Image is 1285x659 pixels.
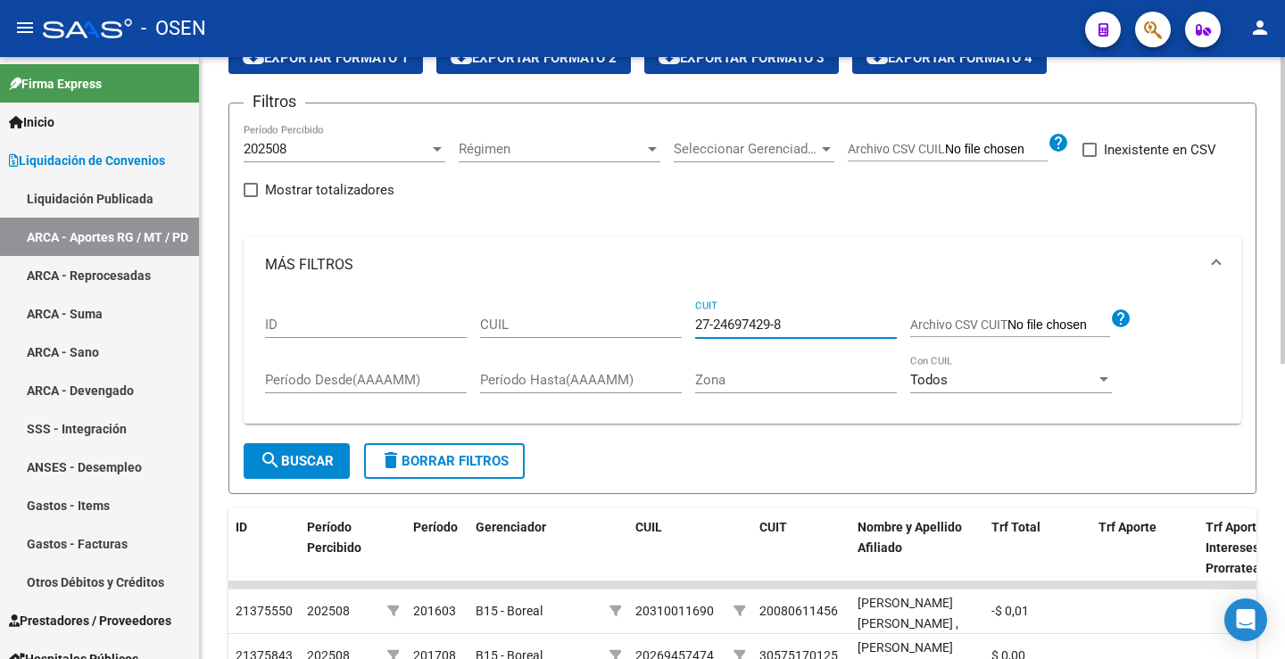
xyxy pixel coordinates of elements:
[1206,520,1281,575] span: Trf Aporte Intereses Prorrateados
[141,9,206,48] span: - OSEN
[300,508,380,587] datatable-header-cell: Período Percibido
[984,508,1091,587] datatable-header-cell: Trf Total
[406,508,468,587] datatable-header-cell: Período
[852,42,1047,74] button: Exportar Formato 4
[236,604,293,618] span: 21375550
[1224,598,1267,641] div: Open Intercom Messenger
[265,255,1198,275] mat-panel-title: MÁS FILTROS
[635,601,714,622] div: 20310011690
[380,453,509,469] span: Borrar Filtros
[413,604,456,618] span: 201603
[468,508,602,587] datatable-header-cell: Gerenciador
[260,453,334,469] span: Buscar
[850,508,984,587] datatable-header-cell: Nombre y Apellido Afiliado
[1249,17,1271,38] mat-icon: person
[14,17,36,38] mat-icon: menu
[628,508,726,587] datatable-header-cell: CUIL
[991,604,1029,618] span: -$ 0,01
[236,520,247,534] span: ID
[1048,132,1069,153] mat-icon: help
[364,443,525,479] button: Borrar Filtros
[244,293,1241,424] div: MÁS FILTROS
[243,50,409,66] span: Exportar Formato 1
[644,42,839,74] button: Exportar Formato 3
[244,236,1241,293] mat-expansion-panel-header: MÁS FILTROS
[228,508,300,587] datatable-header-cell: ID
[659,46,680,68] mat-icon: cloud_download
[866,46,888,68] mat-icon: cloud_download
[759,601,838,622] div: 20080611456
[413,520,458,534] span: Período
[228,42,423,74] button: Exportar Formato 1
[9,74,102,94] span: Firma Express
[858,596,958,630] span: [PERSON_NAME] [PERSON_NAME] ,
[9,112,54,132] span: Inicio
[945,142,1048,158] input: Archivo CSV CUIL
[991,520,1040,534] span: Trf Total
[1104,139,1216,161] span: Inexistente en CSV
[1007,317,1110,334] input: Archivo CSV CUIT
[9,151,165,170] span: Liquidación de Convenios
[848,142,945,156] span: Archivo CSV CUIL
[244,443,350,479] button: Buscar
[244,141,286,157] span: 202508
[243,46,264,68] mat-icon: cloud_download
[1110,308,1132,329] mat-icon: help
[436,42,631,74] button: Exportar Formato 2
[260,449,281,471] mat-icon: search
[459,141,644,157] span: Régimen
[307,604,350,618] span: 202508
[659,50,825,66] span: Exportar Formato 3
[635,520,662,534] span: CUIL
[265,179,394,201] span: Mostrar totalizadores
[9,611,171,630] span: Prestadores / Proveedores
[910,317,1007,332] span: Archivo CSV CUIT
[858,520,962,555] span: Nombre y Apellido Afiliado
[1091,508,1198,587] datatable-header-cell: Trf Aporte
[244,89,305,114] h3: Filtros
[451,50,617,66] span: Exportar Formato 2
[476,520,546,534] span: Gerenciador
[451,46,472,68] mat-icon: cloud_download
[759,520,787,534] span: CUIT
[910,372,948,388] span: Todos
[380,449,402,471] mat-icon: delete
[476,604,543,618] span: B15 - Boreal
[307,520,361,555] span: Período Percibido
[752,508,850,587] datatable-header-cell: CUIT
[866,50,1032,66] span: Exportar Formato 4
[1098,520,1156,534] span: Trf Aporte
[674,141,818,157] span: Seleccionar Gerenciador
